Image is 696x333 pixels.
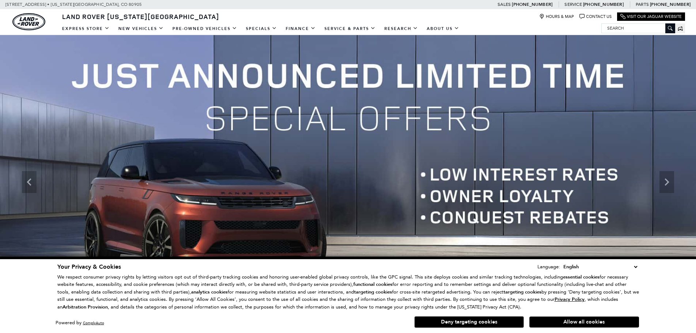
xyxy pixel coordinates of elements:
strong: functional cookies [353,281,392,288]
select: Language Select [562,263,639,271]
div: Next [659,171,674,193]
div: Language: [537,264,560,269]
strong: essential cookies [563,274,600,280]
nav: Main Navigation [58,22,464,35]
a: Service & Parts [320,22,380,35]
span: Land Rover [US_STATE][GEOGRAPHIC_DATA] [62,12,219,21]
a: About Us [422,22,464,35]
span: Service [564,2,582,7]
span: Parts [636,2,649,7]
a: ComplyAuto [83,321,104,325]
a: Privacy Policy [555,296,585,302]
span: Sales [498,2,511,7]
img: Land Rover [12,13,45,30]
a: Finance [281,22,320,35]
a: land-rover [12,13,45,30]
p: We respect consumer privacy rights by letting visitors opt out of third-party tracking cookies an... [57,273,639,311]
a: [PHONE_NUMBER] [512,1,552,7]
a: Research [380,22,422,35]
a: Hours & Map [539,14,574,19]
strong: Arbitration Provision [62,304,108,310]
a: [PHONE_NUMBER] [583,1,624,7]
strong: targeting cookies [354,289,392,295]
button: Deny targeting cookies [414,316,524,328]
button: Allow all cookies [529,317,639,328]
a: EXPRESS STORE [58,22,114,35]
a: Land Rover [US_STATE][GEOGRAPHIC_DATA] [58,12,224,21]
a: New Vehicles [114,22,168,35]
a: [STREET_ADDRESS] • [US_STATE][GEOGRAPHIC_DATA], CO 80905 [5,2,142,7]
a: Specials [241,22,281,35]
span: Your Privacy & Cookies [57,263,121,271]
a: [PHONE_NUMBER] [650,1,691,7]
input: Search [602,24,675,33]
a: Visit Our Jaguar Website [620,14,682,19]
div: Powered by [56,321,104,325]
a: Pre-Owned Vehicles [168,22,241,35]
a: Contact Us [579,14,612,19]
strong: targeting cookies [503,289,541,295]
strong: analytics cookies [191,289,228,295]
div: Previous [22,171,37,193]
